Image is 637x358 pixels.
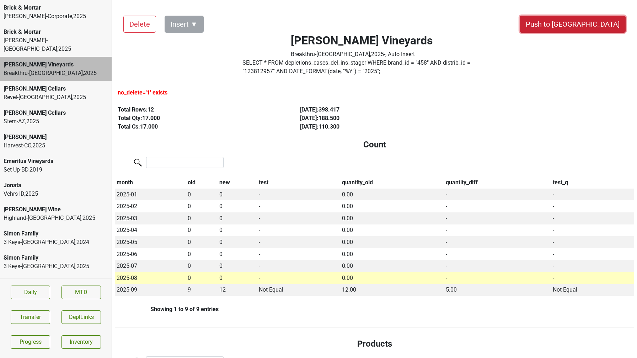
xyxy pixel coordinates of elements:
[218,260,257,272] td: 0
[115,189,186,201] td: 2025-01
[4,278,108,286] div: Simon Family
[115,306,219,313] div: Showing 1 to 9 of 9 entries
[118,88,167,97] label: no_delete='1' exists
[115,177,186,189] th: month: activate to sort column descending
[4,109,108,117] div: [PERSON_NAME] Cellars
[11,310,50,324] button: Transfer
[340,177,444,189] th: quantity_old: activate to sort column ascending
[257,236,340,248] td: -
[444,284,551,296] td: 5.00
[4,36,108,53] div: [PERSON_NAME]-[GEOGRAPHIC_DATA] , 2025
[444,224,551,237] td: -
[218,272,257,284] td: 0
[115,224,186,237] td: 2025-04
[118,114,284,123] div: Total Qty: 17.000
[4,117,108,126] div: Stem-AZ , 2025
[218,284,257,296] td: 12
[242,59,481,76] label: Click to copy query
[115,200,186,212] td: 2025-02
[121,339,628,349] h4: Products
[551,177,634,189] th: test_q: activate to sort column ascending
[186,284,218,296] td: 9
[340,272,444,284] td: 0.00
[186,236,218,248] td: 0
[186,212,218,224] td: 0
[340,224,444,237] td: 0.00
[218,224,257,237] td: 0
[115,236,186,248] td: 2025-05
[218,212,257,224] td: 0
[4,69,108,77] div: Breakthru-[GEOGRAPHIC_DATA] , 2025
[444,248,551,260] td: -
[257,177,340,189] th: test: activate to sort column ascending
[340,284,444,296] td: 12.00
[300,123,466,131] div: [DATE] : 110.300
[11,286,50,299] a: Daily
[4,262,108,271] div: 3 Keys-[GEOGRAPHIC_DATA] , 2025
[291,34,433,47] h2: [PERSON_NAME] Vineyards
[61,286,101,299] a: MTD
[444,189,551,201] td: -
[4,141,108,150] div: Harvest-CO , 2025
[4,181,108,190] div: Jonata
[444,177,551,189] th: quantity_diff: activate to sort column ascending
[218,200,257,212] td: 0
[218,189,257,201] td: 0
[218,177,257,189] th: new: activate to sort column ascending
[4,60,108,69] div: [PERSON_NAME] Vineyards
[551,236,634,248] td: -
[551,200,634,212] td: -
[444,260,551,272] td: -
[186,260,218,272] td: 0
[4,157,108,166] div: Emeritus Vineyards
[257,200,340,212] td: -
[257,189,340,201] td: -
[186,224,218,237] td: 0
[340,200,444,212] td: 0.00
[115,212,186,224] td: 2025-03
[257,260,340,272] td: -
[4,85,108,93] div: [PERSON_NAME] Cellars
[4,12,108,21] div: [PERSON_NAME]-Corporate , 2025
[186,272,218,284] td: 0
[115,284,186,296] td: 2025-09
[4,190,108,198] div: Vehrs-ID , 2025
[218,248,257,260] td: 0
[520,16,626,33] button: Push to [GEOGRAPHIC_DATA]
[123,16,156,33] button: Delete
[551,272,634,284] td: -
[4,93,108,102] div: Revel-[GEOGRAPHIC_DATA] , 2025
[551,212,634,224] td: -
[4,133,108,141] div: [PERSON_NAME]
[4,4,108,12] div: Brick & Mortar
[551,248,634,260] td: -
[118,123,284,131] div: Total Cs: 17.000
[165,16,204,33] button: Insert ▼
[257,248,340,260] td: -
[340,236,444,248] td: 0.00
[4,166,108,174] div: Set Up-BD , 2019
[257,284,340,296] td: Not Equal
[115,248,186,260] td: 2025-06
[300,114,466,123] div: [DATE] : 188.500
[257,224,340,237] td: -
[4,205,108,214] div: [PERSON_NAME] Wine
[4,254,108,262] div: Simon Family
[340,248,444,260] td: 0.00
[551,260,634,272] td: -
[444,200,551,212] td: -
[551,224,634,237] td: -
[121,140,628,150] h4: Count
[4,238,108,246] div: 3 Keys-[GEOGRAPHIC_DATA] , 2024
[444,212,551,224] td: -
[61,310,101,324] button: DeplLinks
[186,189,218,201] td: 0
[61,335,101,349] a: Inventory
[257,212,340,224] td: -
[340,212,444,224] td: 0.00
[551,189,634,201] td: -
[4,229,108,238] div: Simon Family
[444,272,551,284] td: -
[115,272,186,284] td: 2025-08
[186,200,218,212] td: 0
